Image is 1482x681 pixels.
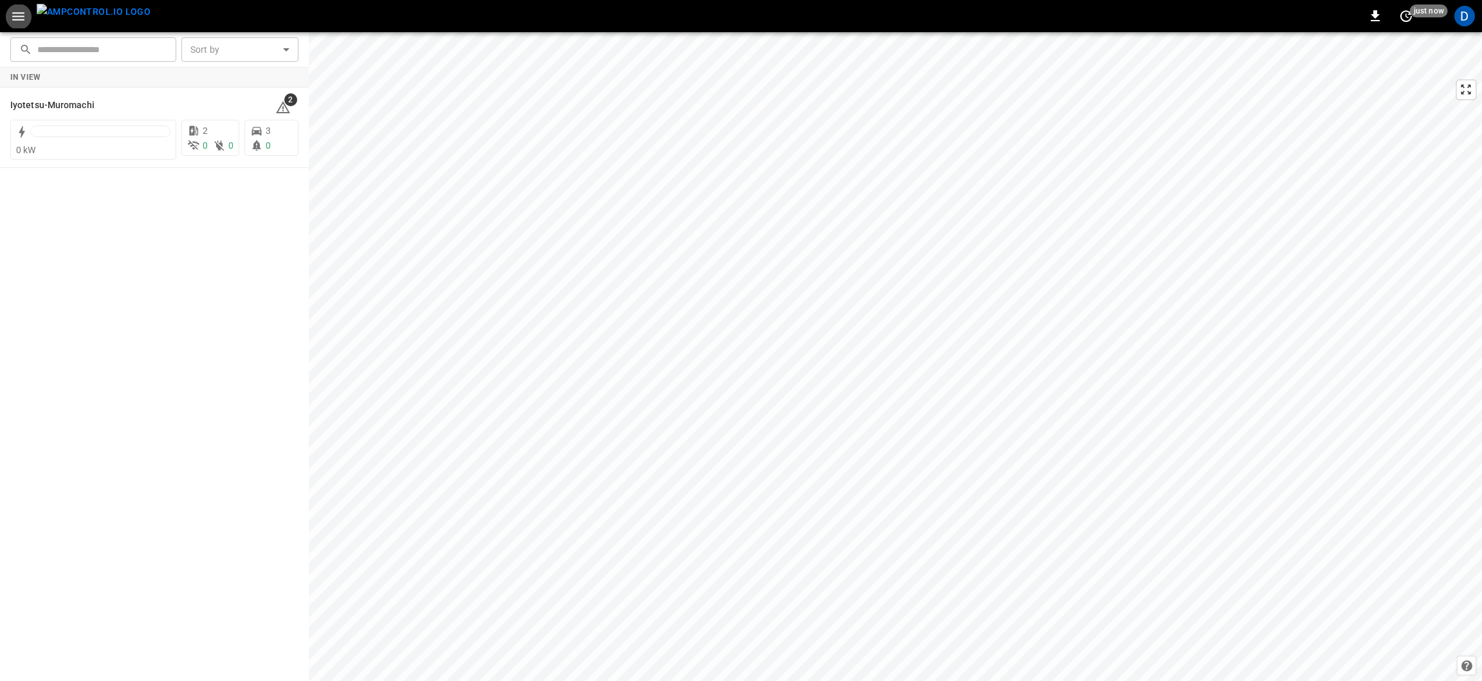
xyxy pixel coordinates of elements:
button: set refresh interval [1396,6,1416,26]
canvas: Map [309,32,1482,681]
strong: In View [10,73,41,82]
img: ampcontrol.io logo [37,4,151,20]
span: 0 kW [16,145,36,155]
span: 3 [266,126,271,136]
div: profile-icon [1454,6,1475,26]
h6: Iyotetsu-Muromachi [10,98,95,113]
span: 0 [266,140,271,151]
span: just now [1410,5,1448,17]
span: 0 [203,140,208,151]
span: 2 [284,93,297,106]
span: 0 [228,140,233,151]
span: 2 [203,126,208,136]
